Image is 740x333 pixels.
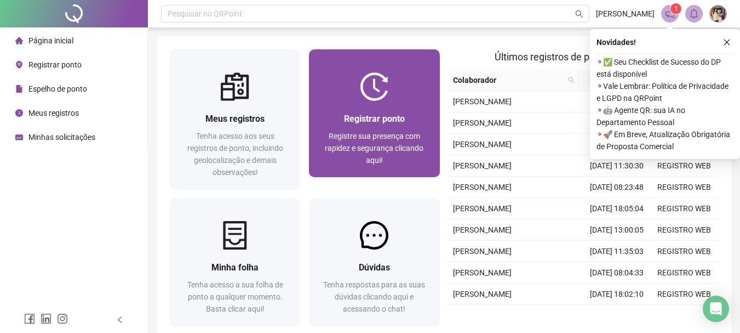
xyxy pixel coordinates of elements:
span: Página inicial [28,36,73,45]
span: close [723,38,731,46]
td: [DATE] 13:01:18 [583,305,651,326]
span: [PERSON_NAME] [453,140,512,149]
span: file [15,85,23,93]
span: search [568,77,575,83]
span: linkedin [41,313,51,324]
td: REGISTRO WEB [651,155,718,177]
span: ⚬ 🤖 Agente QR: sua IA no Departamento Pessoal [596,104,733,128]
span: facebook [24,313,35,324]
span: Novidades ! [596,36,636,48]
td: [DATE] 13:08:41 [583,134,651,155]
span: [PERSON_NAME] [453,247,512,256]
span: environment [15,61,23,69]
span: Colaborador [453,74,564,86]
span: [PERSON_NAME] [453,290,512,298]
span: home [15,37,23,44]
span: [PERSON_NAME] [453,204,512,213]
span: Meus registros [28,109,79,117]
td: REGISTRO WEB [651,284,718,305]
div: Open Intercom Messenger [703,296,729,322]
td: [DATE] 18:05:04 [583,198,651,219]
a: Registrar pontoRegistre sua presença com rapidez e segurança clicando aqui! [309,49,439,177]
td: REGISTRO WEB [651,198,718,219]
span: bell [689,9,699,19]
td: REGISTRO WEB [651,219,718,241]
span: Data/Hora [583,74,631,86]
span: Últimos registros de ponto sincronizados [495,51,672,63]
td: REGISTRO WEB [651,305,718,326]
a: DúvidasTenha respostas para as suas dúvidas clicando aqui e acessando o chat! [309,198,439,326]
td: REGISTRO WEB [651,177,718,198]
td: [DATE] 18:06:46 [583,112,651,134]
span: Tenha acesso a sua folha de ponto a qualquer momento. Basta clicar aqui! [187,280,283,313]
td: [DATE] 08:23:48 [583,177,651,198]
span: Meus registros [205,114,265,124]
span: instagram [57,313,68,324]
span: clock-circle [15,109,23,117]
span: ⚬ Vale Lembrar: Política de Privacidade e LGPD na QRPoint [596,80,733,104]
td: [DATE] 18:02:10 [583,284,651,305]
span: ⚬ 🚀 Em Breve, Atualização Obrigatória de Proposta Comercial [596,128,733,153]
span: [PERSON_NAME] [453,97,512,106]
span: [PERSON_NAME] [453,225,512,234]
span: [PERSON_NAME] [453,183,512,191]
span: Minhas solicitações [28,133,95,142]
a: Meus registrosTenha acesso aos seus registros de ponto, incluindo geolocalização e demais observa... [170,49,300,189]
span: search [566,72,577,88]
span: Dúvidas [359,262,390,273]
th: Data/Hora [579,70,644,91]
span: notification [665,9,675,19]
img: 90509 [710,5,726,22]
span: 1 [674,5,678,13]
td: [DATE] 11:35:03 [583,241,651,262]
sup: 1 [670,3,681,14]
span: Registre sua presença com rapidez e segurança clicando aqui! [325,132,423,165]
span: Espelho de ponto [28,84,87,93]
td: REGISTRO WEB [651,262,718,284]
span: Registrar ponto [28,60,82,69]
span: Tenha respostas para as suas dúvidas clicando aqui e acessando o chat! [323,280,425,313]
span: left [116,316,124,324]
a: Minha folhaTenha acesso a sua folha de ponto a qualquer momento. Basta clicar aqui! [170,198,300,326]
td: [DATE] 11:30:30 [583,155,651,177]
span: schedule [15,133,23,141]
span: Minha folha [211,262,259,273]
td: [DATE] 08:04:33 [583,262,651,284]
span: search [575,10,583,18]
span: [PERSON_NAME] [453,161,512,170]
span: [PERSON_NAME] [596,8,655,20]
td: REGISTRO WEB [651,241,718,262]
span: ⚬ ✅ Seu Checklist de Sucesso do DP está disponível [596,56,733,80]
span: Registrar ponto [344,114,405,124]
span: [PERSON_NAME] [453,118,512,127]
td: [DATE] 08:00:28 [583,91,651,112]
td: [DATE] 13:00:05 [583,219,651,241]
span: Tenha acesso aos seus registros de ponto, incluindo geolocalização e demais observações! [187,132,283,177]
span: [PERSON_NAME] [453,268,512,277]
